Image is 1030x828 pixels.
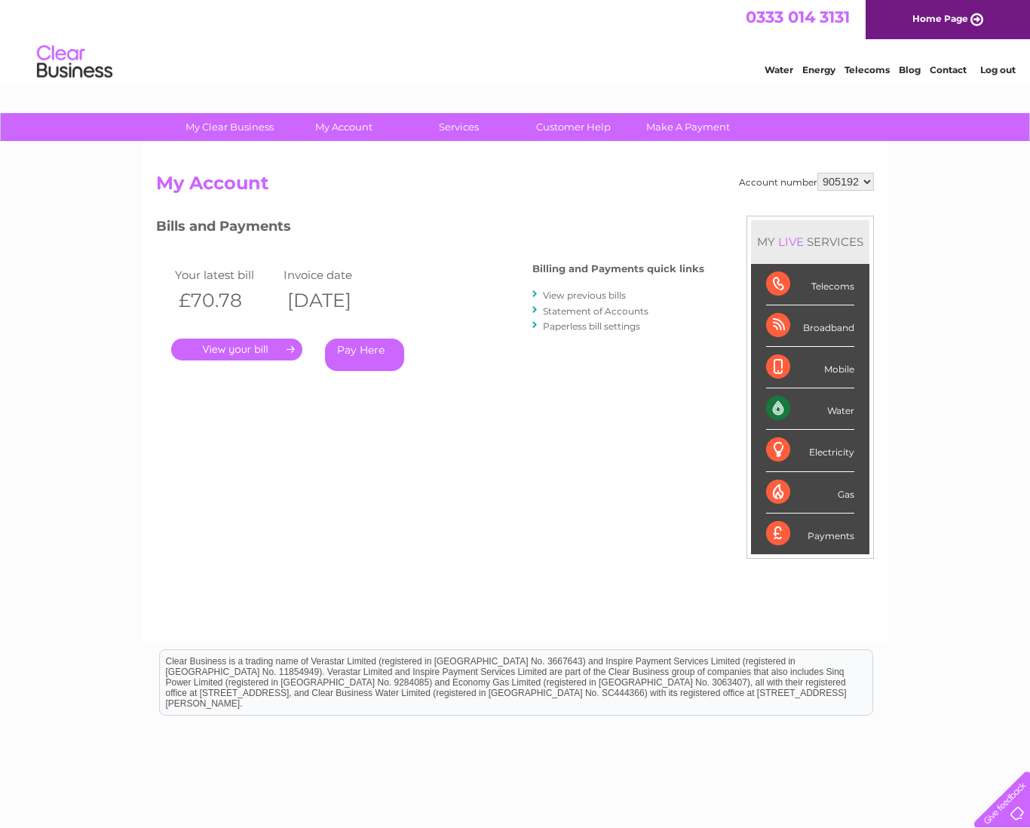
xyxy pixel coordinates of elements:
a: Contact [930,64,967,75]
div: Payments [766,514,854,554]
div: Electricity [766,430,854,471]
div: Clear Business is a trading name of Verastar Limited (registered in [GEOGRAPHIC_DATA] No. 3667643... [160,8,872,73]
a: Log out [980,64,1016,75]
a: Water [765,64,793,75]
a: Customer Help [511,113,636,141]
a: Services [397,113,521,141]
a: My Account [282,113,406,141]
a: Make A Payment [626,113,750,141]
h3: Bills and Payments [156,216,704,242]
td: Your latest bill [171,265,280,285]
th: [DATE] [280,285,388,316]
a: 0333 014 3131 [746,8,850,26]
img: logo.png [36,39,113,85]
div: Water [766,388,854,430]
a: Blog [899,64,921,75]
div: MY SERVICES [751,220,869,263]
h2: My Account [156,173,874,201]
a: . [171,339,302,360]
h4: Billing and Payments quick links [532,263,704,274]
div: Telecoms [766,264,854,305]
a: My Clear Business [167,113,292,141]
a: Telecoms [845,64,890,75]
a: View previous bills [543,290,626,301]
div: Mobile [766,347,854,388]
div: Broadband [766,305,854,347]
div: Account number [739,173,874,191]
a: Statement of Accounts [543,305,648,317]
div: LIVE [775,235,807,249]
a: Paperless bill settings [543,320,640,332]
div: Gas [766,472,854,514]
a: Energy [802,64,835,75]
td: Invoice date [280,265,388,285]
a: Pay Here [325,339,404,371]
th: £70.78 [171,285,280,316]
